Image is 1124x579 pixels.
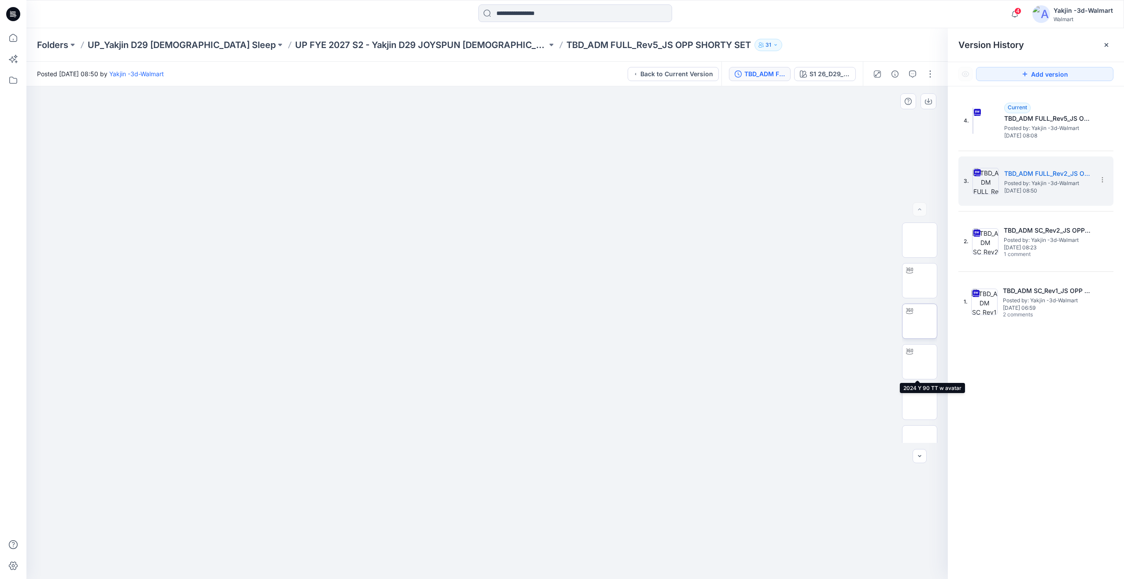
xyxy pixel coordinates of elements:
[1004,245,1092,251] span: [DATE] 08:23
[1054,16,1113,22] div: Walmart
[964,117,969,125] span: 4.
[964,177,969,185] span: 3.
[1004,236,1092,245] span: Posted by: Yakjin -3d-Walmart
[295,39,547,51] a: UP FYE 2027 S2 - Yakjin D29 JOYSPUN [DEMOGRAPHIC_DATA] Sleepwear
[109,70,164,78] a: Yakjin -3d-Walmart
[1003,286,1091,296] h5: TBD_ADM SC_Rev1_JS OPP SHORTY SET_BAND OPT
[972,108,973,134] img: TBD_ADM FULL_Rev5_JS OPP SHORTY SET
[976,67,1113,81] button: Add version
[1003,305,1091,311] span: [DATE] 06:59
[888,67,902,81] button: Details
[1032,5,1050,23] img: avatar
[1004,251,1065,258] span: 1 comment
[971,289,998,315] img: TBD_ADM SC_Rev1_JS OPP SHORTY SET_BAND OPT
[37,39,68,51] a: Folders
[964,238,969,245] span: 2.
[1003,312,1065,319] span: 2 comments
[754,39,782,51] button: 31
[729,67,791,81] button: TBD_ADM FULL_Rev2_JS OPP SHORTY SET
[1004,179,1092,188] span: Posted by: Yakjin -3d-Walmart
[1014,7,1021,15] span: 4
[958,67,972,81] button: Show Hidden Versions
[765,40,771,50] p: 31
[972,228,998,255] img: TBD_ADM SC_Rev2_JS OPP SHORTY SET
[1004,225,1092,236] h5: TBD_ADM SC_Rev2_JS OPP SHORTY SET
[1004,168,1092,179] h5: TBD_ADM FULL_Rev2_JS OPP SHORTY SET
[744,69,785,79] div: TBD_ADM FULL_Rev2_JS OPP SHORTY SET
[794,67,856,81] button: S1 26_D29_JS_STARS v4 rptcc_CW1_CC_WM
[810,69,850,79] div: S1 26_D29_JS_STARS v4 rptcc_CW1_CC_WM
[1004,124,1092,133] span: Posted by: Yakjin -3d-Walmart
[1054,5,1113,16] div: Yakjin -3d-Walmart
[964,298,968,306] span: 1.
[958,40,1024,50] span: Version History
[972,168,999,194] img: TBD_ADM FULL_Rev2_JS OPP SHORTY SET
[1003,296,1091,305] span: Posted by: Yakjin -3d-Walmart
[1004,188,1092,194] span: [DATE] 08:50
[37,69,164,78] span: Posted [DATE] 08:50 by
[566,39,751,51] p: TBD_ADM FULL_Rev5_JS OPP SHORTY SET
[1004,113,1092,124] h5: TBD_ADM FULL_Rev5_JS OPP SHORTY SET
[1103,41,1110,48] button: Close
[1004,133,1092,139] span: [DATE] 08:08
[1008,104,1027,111] span: Current
[628,67,719,81] button: Back to Current Version
[88,39,276,51] a: UP_Yakjin D29 [DEMOGRAPHIC_DATA] Sleep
